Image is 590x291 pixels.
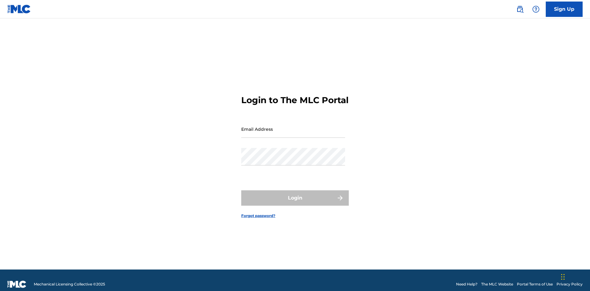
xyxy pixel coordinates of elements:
h3: Login to The MLC Portal [241,95,348,106]
img: logo [7,281,26,288]
a: Need Help? [456,281,478,287]
span: Mechanical Licensing Collective © 2025 [34,281,105,287]
a: The MLC Website [481,281,513,287]
a: Portal Terms of Use [517,281,553,287]
a: Forgot password? [241,213,275,219]
img: search [516,6,524,13]
a: Sign Up [546,2,583,17]
a: Privacy Policy [557,281,583,287]
div: Help [530,3,542,15]
img: MLC Logo [7,5,31,14]
div: Drag [561,268,565,286]
img: help [532,6,540,13]
a: Public Search [514,3,526,15]
iframe: Chat Widget [559,262,590,291]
